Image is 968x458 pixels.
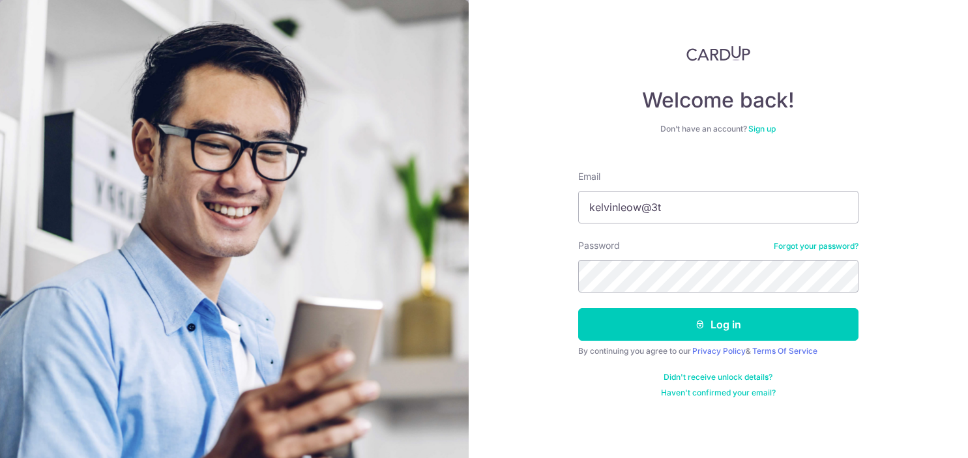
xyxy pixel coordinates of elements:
label: Password [578,239,620,252]
div: By continuing you agree to our & [578,346,858,356]
a: Didn't receive unlock details? [664,372,772,382]
a: Forgot your password? [774,241,858,251]
a: Terms Of Service [752,346,817,356]
input: Enter your Email [578,191,858,223]
img: CardUp Logo [686,46,750,61]
label: Email [578,170,600,183]
a: Haven't confirmed your email? [661,388,776,398]
button: Log in [578,308,858,341]
a: Sign up [748,124,776,134]
a: Privacy Policy [692,346,746,356]
h4: Welcome back! [578,87,858,113]
div: Don’t have an account? [578,124,858,134]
